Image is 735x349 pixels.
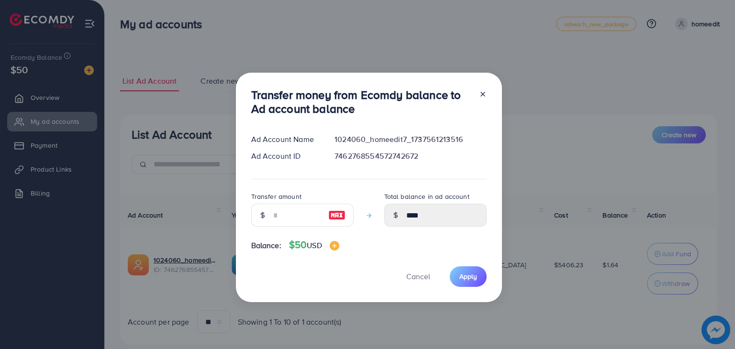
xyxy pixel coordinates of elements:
label: Transfer amount [251,192,301,201]
span: Balance: [251,240,281,251]
h4: $50 [289,239,339,251]
h3: Transfer money from Ecomdy balance to Ad account balance [251,88,471,116]
div: 1024060_homeedit7_1737561213516 [327,134,494,145]
button: Apply [450,266,487,287]
button: Cancel [394,266,442,287]
img: image [328,209,345,221]
span: Apply [459,272,477,281]
span: Cancel [406,271,430,282]
span: USD [307,240,322,251]
div: Ad Account ID [244,151,327,162]
label: Total balance in ad account [384,192,469,201]
img: image [330,241,339,251]
div: Ad Account Name [244,134,327,145]
div: 7462768554572742672 [327,151,494,162]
